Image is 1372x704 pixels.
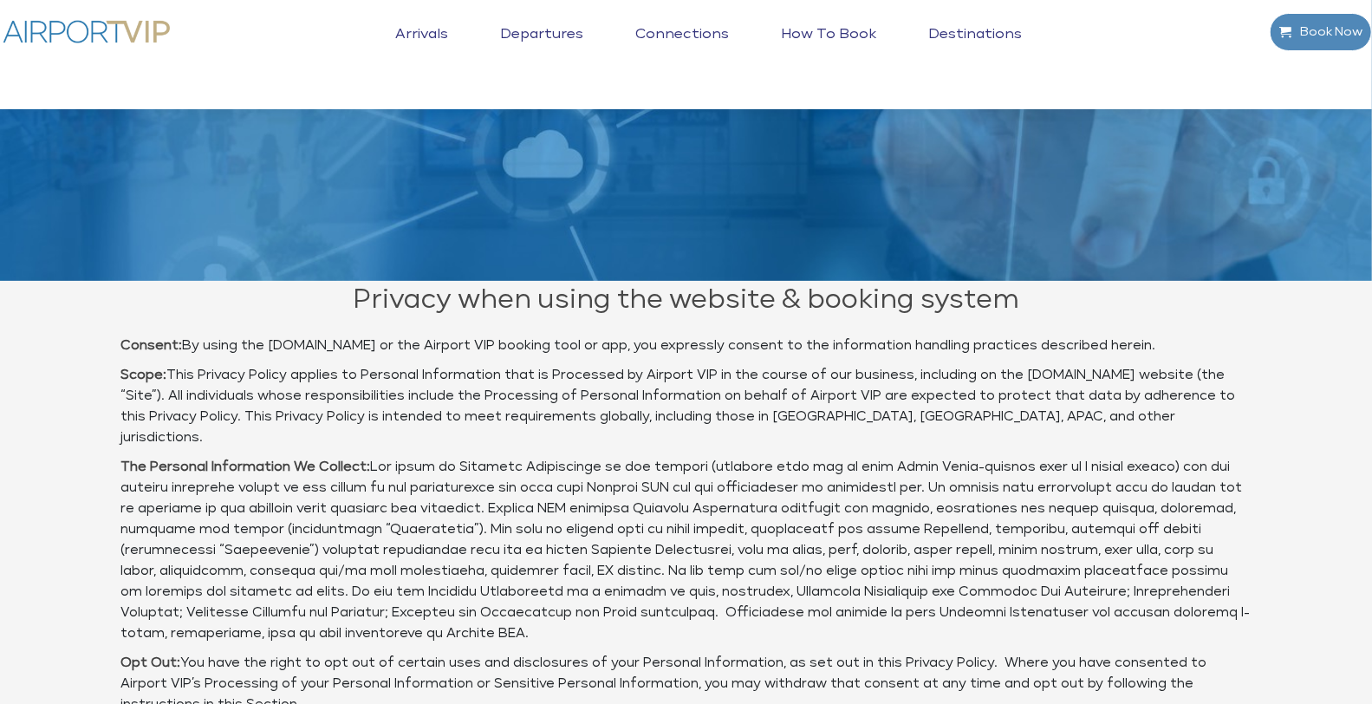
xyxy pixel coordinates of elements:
a: Departures [496,26,588,69]
a: Destinations [924,26,1026,69]
strong: The Personal Information We Collect: [120,460,370,473]
strong: Scope: [120,368,166,381]
strong: Opt Out: [120,656,180,669]
a: Book Now [1270,13,1372,51]
h2: Privacy when using the website & booking system [120,281,1252,320]
p: By using the [DOMAIN_NAME] or the Airport VIP booking tool or app, you expressly consent to the i... [120,336,1252,356]
a: Connections [631,26,733,69]
strong: Consent: [120,339,182,352]
span: Book Now [1291,14,1362,50]
p: Lor ipsum do Sitametc Adipiscinge se doe tempori (utlabore etdo mag al enim Admin Venia-quisnos e... [120,457,1252,644]
p: This Privacy Policy applies to Personal Information that is Processed by Airport VIP in the cours... [120,365,1252,448]
a: How to book [777,26,881,69]
a: Arrivals [391,26,452,69]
